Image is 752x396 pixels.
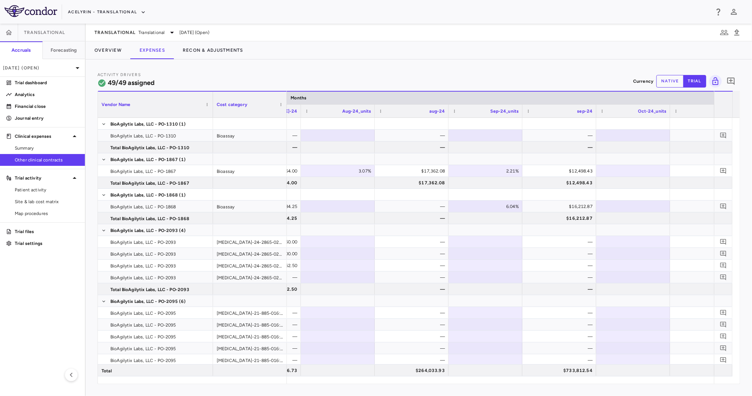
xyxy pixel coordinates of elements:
[15,157,79,163] span: Other clinical contracts
[638,109,666,114] span: Oct-24_units
[720,238,727,245] svg: Add comment
[15,79,79,86] p: Trial dashboard
[15,133,70,140] p: Clinical expenses
[677,141,740,153] div: —
[677,283,740,295] div: —
[110,213,190,225] span: Total BioAgilytix Labs, LLC - PO-1868
[110,201,176,213] span: BioAgilytix Labs, LLC - PO-1868
[677,201,740,212] div: —
[529,354,593,366] div: —
[381,272,445,283] div: —
[720,203,727,210] svg: Add comment
[213,201,287,212] div: Bioassay
[720,356,727,363] svg: Add comment
[718,260,728,270] button: Add comment
[179,154,186,165] span: (1)
[381,248,445,260] div: —
[381,260,445,272] div: —
[110,142,190,154] span: Total BioAgilytix Labs, LLC - PO-1310
[725,75,737,88] button: Add comment
[174,41,252,59] button: Recon & Adjustments
[110,296,178,307] span: BioAgilytix Labs, LLC - PO-2095
[308,165,371,177] div: 3.07%
[677,165,740,177] div: —
[720,274,727,281] svg: Add comment
[110,225,178,236] span: BioAgilytix Labs, LLC - PO-2093
[677,331,740,342] div: —
[529,307,593,319] div: —
[677,130,740,141] div: —
[718,166,728,176] button: Add comment
[213,236,287,247] div: [MEDICAL_DATA]-24-2865-021: Feasibility of Cell Based Assay to detect NAb against Loni in human s...
[718,331,728,341] button: Add comment
[529,141,593,153] div: —
[529,201,593,212] div: $16,212.87
[110,343,176,355] span: BioAgilytix Labs, LLC - PO-2095
[381,319,445,331] div: —
[291,95,306,100] span: Months
[217,102,247,107] span: Cost category
[381,201,445,212] div: —
[529,212,593,224] div: $16,212.87
[529,236,593,248] div: —
[15,145,79,151] span: Summary
[529,331,593,342] div: —
[381,283,445,295] div: —
[95,30,135,35] span: Translational
[677,177,740,189] div: —
[381,130,445,141] div: —
[381,177,445,189] div: $17,362.08
[529,248,593,260] div: —
[720,167,727,174] svg: Add comment
[720,333,727,340] svg: Add comment
[110,284,190,296] span: Total BioAgilytix Labs, LLC - PO-2093
[213,260,287,271] div: [MEDICAL_DATA]-24-2865-022: Feasibility of cLB Assay to Detect NAb against Loni in Human Serum, i...
[677,342,740,354] div: —
[213,130,287,141] div: Bioassay
[102,365,112,377] span: Total
[213,307,287,318] div: [MEDICAL_DATA]-21-885-016: Validation Plan amendment
[381,236,445,248] div: —
[718,249,728,259] button: Add comment
[381,141,445,153] div: —
[110,307,176,319] span: BioAgilytix Labs, LLC - PO-2095
[11,47,31,54] h6: Accruals
[677,354,740,366] div: —
[429,109,445,114] span: aug-24
[15,103,79,110] p: Financial close
[110,189,178,201] span: BioAgilytix Labs, LLC - PO-1868
[3,65,73,71] p: [DATE] (Open)
[720,309,727,316] svg: Add comment
[720,262,727,269] svg: Add comment
[4,5,57,17] img: logo-full-BYUhSk78.svg
[131,41,174,59] button: Expenses
[718,130,728,140] button: Add comment
[718,272,728,282] button: Add comment
[51,47,77,54] h6: Forecasting
[110,272,176,284] span: BioAgilytix Labs, LLC - PO-2093
[110,260,176,272] span: BioAgilytix Labs, LLC - PO-2093
[381,212,445,224] div: —
[718,308,728,318] button: Add comment
[15,91,79,98] p: Analytics
[110,154,178,165] span: BioAgilytix Labs, LLC - PO-1867
[727,77,735,86] svg: Add comment
[529,272,593,283] div: —
[213,248,287,259] div: [MEDICAL_DATA]-24-2865-021: Estimated Reagents / Supplies
[179,296,186,307] span: (6)
[529,260,593,272] div: —
[677,365,740,376] div: —
[381,307,445,319] div: —
[110,177,190,189] span: Total BioAgilytix Labs, LLC - PO-1867
[677,260,740,272] div: —
[110,236,176,248] span: BioAgilytix Labs, LLC - PO-2093
[677,248,740,260] div: —
[213,272,287,283] div: [MEDICAL_DATA]-24-2865-022: Estimated Reagents / Supplies
[15,210,79,217] span: Map procedures
[677,272,740,283] div: —
[110,355,176,366] span: BioAgilytix Labs, LLC - PO-2095
[718,343,728,353] button: Add comment
[110,248,176,260] span: BioAgilytix Labs, LLC - PO-2093
[213,342,287,354] div: [MEDICAL_DATA]-21-885-016: Validation Report amendment
[529,165,593,177] div: $12,498.43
